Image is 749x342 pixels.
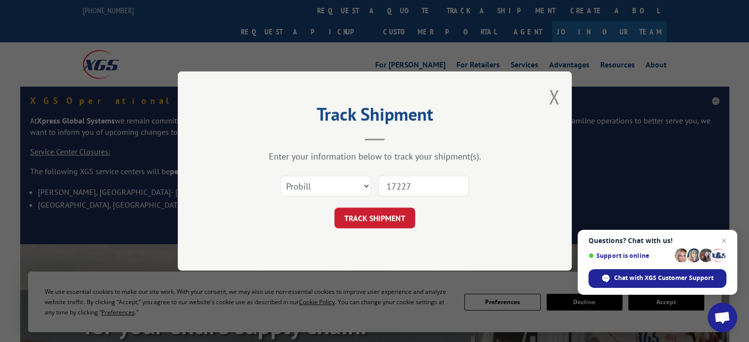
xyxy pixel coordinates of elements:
div: Enter your information below to track your shipment(s). [227,151,522,162]
h2: Track Shipment [227,107,522,126]
span: Questions? Chat with us! [588,237,726,245]
span: Support is online [588,252,671,259]
span: Chat with XGS Customer Support [614,274,714,282]
input: Number(s) [378,176,469,196]
button: Close modal [549,84,559,110]
span: Chat with XGS Customer Support [588,269,726,288]
button: TRACK SHIPMENT [334,208,415,228]
a: Open chat [708,303,737,332]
